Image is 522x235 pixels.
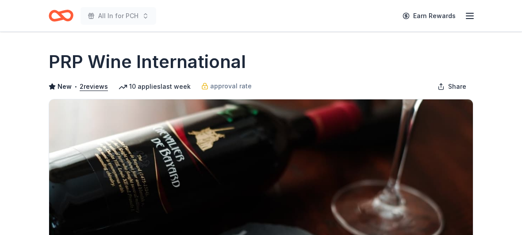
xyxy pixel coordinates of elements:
[74,83,77,90] span: •
[430,78,473,95] button: Share
[58,81,72,92] span: New
[49,5,73,26] a: Home
[80,81,108,92] button: 2reviews
[201,81,252,91] a: approval rate
[119,81,191,92] div: 10 applies last week
[98,11,138,21] span: All In for PCH
[81,7,156,25] button: All In for PCH
[49,49,246,74] h1: PRP Wine International
[210,81,252,91] span: approval rate
[397,8,461,24] a: Earn Rewards
[448,81,466,92] span: Share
